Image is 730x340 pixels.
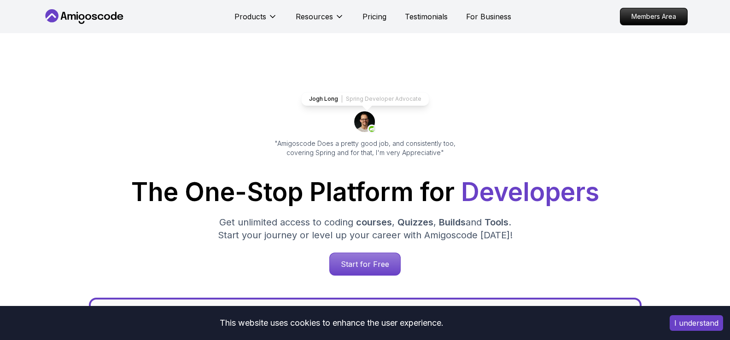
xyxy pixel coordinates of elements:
[620,8,688,25] a: Members Area
[234,11,266,22] p: Products
[356,217,392,228] span: courses
[439,217,466,228] span: Builds
[210,216,520,242] p: Get unlimited access to coding , , and . Start your journey or level up your career with Amigosco...
[620,8,687,25] p: Members Area
[346,95,421,103] p: Spring Developer Advocate
[7,313,656,333] div: This website uses cookies to enhance the user experience.
[670,315,723,331] button: Accept cookies
[330,253,400,275] p: Start for Free
[309,95,338,103] p: Jogh Long
[296,11,333,22] p: Resources
[405,11,448,22] a: Testimonials
[485,217,508,228] span: Tools
[50,179,680,205] h1: The One-Stop Platform for
[262,139,468,157] p: "Amigoscode Does a pretty good job, and consistently too, covering Spring and for that, I'm very ...
[466,11,511,22] a: For Business
[329,253,401,276] a: Start for Free
[296,11,344,29] button: Resources
[234,11,277,29] button: Products
[362,11,386,22] a: Pricing
[354,111,376,133] img: josh long
[397,217,433,228] span: Quizzes
[461,177,599,207] span: Developers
